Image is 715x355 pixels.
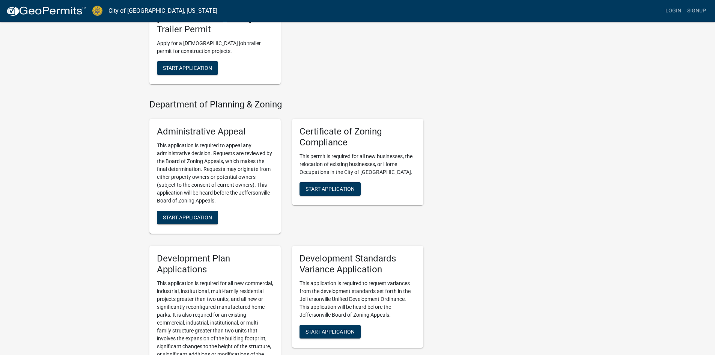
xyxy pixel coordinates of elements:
p: This permit is required for all new businesses, the relocation of existing businesses, or Home Oc... [300,153,416,176]
h5: [DEMOGRAPHIC_DATA] Job Trailer Permit [157,13,273,35]
h5: Development Plan Applications [157,253,273,275]
a: Signup [684,4,709,18]
span: Start Application [163,65,212,71]
h5: Administrative Appeal [157,126,273,137]
p: This application is required to appeal any administrative decision. Requests are reviewed by the ... [157,142,273,205]
img: City of Jeffersonville, Indiana [92,6,102,16]
h4: Department of Planning & Zoning [149,99,423,110]
p: This application is required to request variances from the development standards set forth in the... [300,279,416,319]
p: Apply for a [DEMOGRAPHIC_DATA] job trailer permit for construction projects. [157,39,273,55]
button: Start Application [157,61,218,75]
span: Start Application [306,328,355,334]
a: Login [662,4,684,18]
button: Start Application [300,325,361,338]
span: Start Application [306,186,355,192]
h5: Certificate of Zoning Compliance [300,126,416,148]
a: City of [GEOGRAPHIC_DATA], [US_STATE] [108,5,217,17]
button: Start Application [300,182,361,196]
button: Start Application [157,211,218,224]
h5: Development Standards Variance Application [300,253,416,275]
span: Start Application [163,215,212,221]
